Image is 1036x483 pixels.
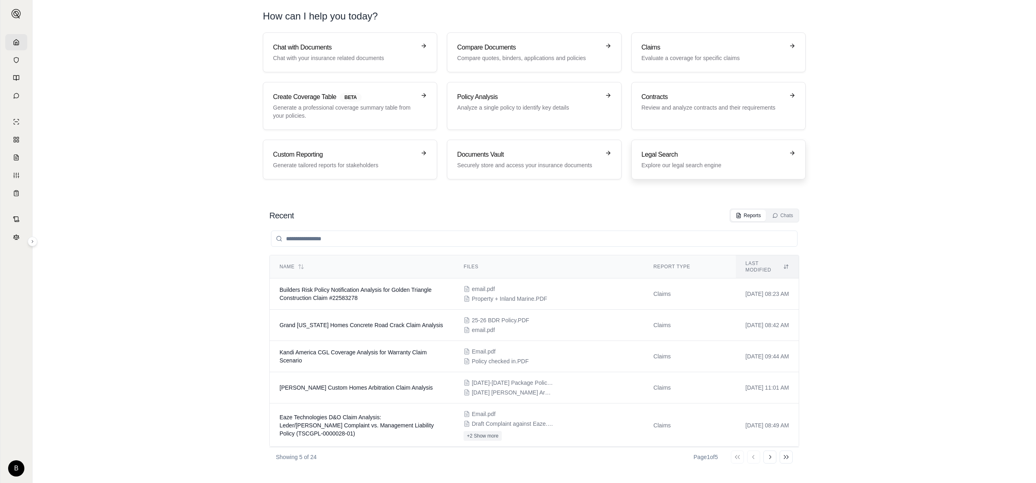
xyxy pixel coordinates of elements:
a: Coverage Table [5,185,27,201]
span: Property + Inland Marine.PDF [472,295,547,303]
h2: Recent [269,210,294,221]
span: BETA [340,93,362,102]
button: Reports [731,210,766,221]
p: Generate a professional coverage summary table from your policies. [273,103,416,120]
td: [DATE] 08:49 AM [736,403,799,448]
p: Compare quotes, binders, applications and policies [457,54,600,62]
button: Expand sidebar [8,6,24,22]
td: [DATE] 08:23 AM [736,278,799,310]
h3: Chat with Documents [273,43,416,52]
a: Create Coverage TableBETAGenerate a professional coverage summary table from your policies. [263,82,437,130]
th: Files [454,255,644,278]
h3: Contracts [642,92,784,102]
h3: Claims [642,43,784,52]
p: Analyze a single policy to identify key details [457,103,600,112]
a: Compare DocumentsCompare quotes, binders, applications and policies [447,32,621,72]
div: Page 1 of 5 [694,453,718,461]
div: Name [280,263,444,270]
td: Claims [644,278,736,310]
a: Contract Analysis [5,211,27,227]
td: [DATE] 09:44 AM [736,341,799,372]
td: Claims [644,403,736,448]
h3: Custom Reporting [273,150,416,160]
div: Reports [736,212,761,219]
button: +2 Show more [464,431,502,441]
td: Claims [644,341,736,372]
h3: Policy Analysis [457,92,600,102]
a: ClaimsEvaluate a coverage for specific claims [631,32,806,72]
a: Documents VaultSecurely store and access your insurance documents [447,140,621,179]
a: Single Policy [5,114,27,130]
p: Review and analyze contracts and their requirements [642,103,784,112]
a: Chat with DocumentsChat with your insurance related documents [263,32,437,72]
td: [DATE] 08:42 AM [736,310,799,341]
span: Grand Texas Homes Concrete Road Crack Claim Analysis [280,322,443,328]
span: email.pdf [472,285,495,293]
span: 25-26 BDR Policy.PDF [472,316,529,324]
span: Email.pdf [472,347,495,356]
th: Report Type [644,255,736,278]
span: Draft Complaint against Eaze.pdf [472,420,553,428]
span: Email.pdf [472,410,495,418]
p: Explore our legal search engine [642,161,784,169]
div: B [8,460,24,477]
a: Legal Search Engine [5,229,27,245]
div: Last modified [746,260,789,273]
td: [DATE] 11:01 AM [736,372,799,403]
td: Claims [644,372,736,403]
a: Prompt Library [5,70,27,86]
h3: Documents Vault [457,150,600,160]
p: Securely store and access your insurance documents [457,161,600,169]
button: Chats [767,210,798,221]
h1: How can I help you today? [263,10,806,23]
a: Custom Report [5,167,27,183]
h3: Compare Documents [457,43,600,52]
button: Expand sidebar [28,237,37,246]
p: Evaluate a coverage for specific claims [642,54,784,62]
span: 2025.09.10 Asher Arbitration Demand (draft).pdf [472,388,553,397]
img: Expand sidebar [11,9,21,19]
h3: Legal Search [642,150,784,160]
span: Builders Risk Policy Notification Analysis for Golden Triangle Construction Claim #22583278 [280,287,431,301]
span: Eaze Technologies D&O Claim Analysis: Leder/Levine Complaint vs. Management Liability Policy (TSC... [280,414,434,437]
p: Chat with your insurance related documents [273,54,416,62]
span: email.pdf [472,326,495,334]
span: Policy checked in.PDF [472,357,529,365]
a: ContractsReview and analyze contracts and their requirements [631,82,806,130]
p: Generate tailored reports for stakeholders [273,161,416,169]
a: Documents Vault [5,52,27,68]
a: Policy Comparisons [5,132,27,148]
td: Claims [644,310,736,341]
a: Home [5,34,27,50]
span: 2023-2024 Package Policy .PDF [472,379,553,387]
a: Policy AnalysisAnalyze a single policy to identify key details [447,82,621,130]
div: Chats [772,212,793,219]
h3: Create Coverage Table [273,92,416,102]
a: Custom ReportingGenerate tailored reports for stakeholders [263,140,437,179]
a: Claim Coverage [5,149,27,166]
span: Asher Custom Homes Arbitration Claim Analysis [280,384,433,391]
a: Legal SearchExplore our legal search engine [631,140,806,179]
p: Showing 5 of 24 [276,453,316,461]
span: Kandi America CGL Coverage Analysis for Warranty Claim Scenario [280,349,427,364]
a: Chat [5,88,27,104]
